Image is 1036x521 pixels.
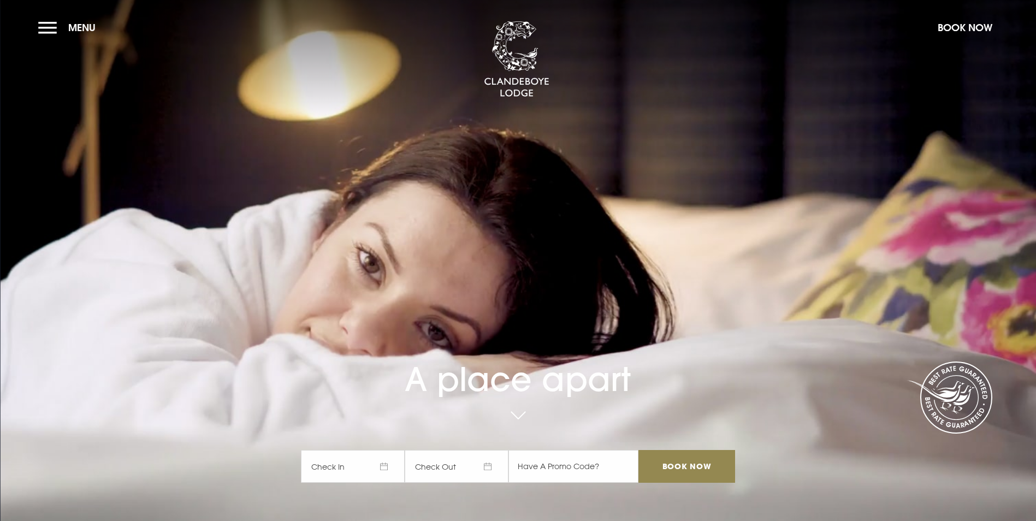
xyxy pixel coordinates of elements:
[484,21,549,98] img: Clandeboye Lodge
[38,16,101,39] button: Menu
[301,328,735,399] h1: A place apart
[301,450,405,483] span: Check In
[932,16,998,39] button: Book Now
[638,450,735,483] input: Book Now
[508,450,638,483] input: Have A Promo Code?
[405,450,508,483] span: Check Out
[68,21,96,34] span: Menu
